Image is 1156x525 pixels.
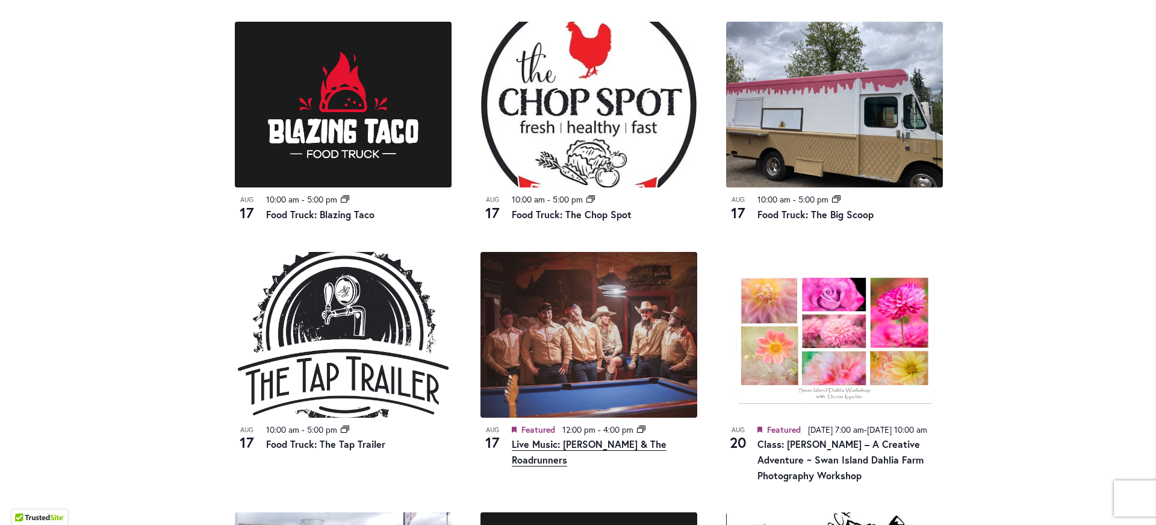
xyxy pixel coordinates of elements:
span: Aug [480,195,505,205]
a: Class: [PERSON_NAME] – A Creative Adventure ~ Swan Island Dahlia Farm Photography Workshop [757,438,924,482]
a: Live Music: [PERSON_NAME] & The Roadrunners [512,438,667,467]
time: 10:00 am [266,193,299,205]
a: Food Truck: Blazing Taco [266,208,374,221]
span: Aug [726,425,750,435]
time: 10:00 am [757,193,791,205]
span: Featured [767,424,801,435]
time: 10:00 am [266,424,299,435]
time: 12:00 pm [562,424,595,435]
img: Class: Denise Ippolito [726,252,943,418]
time: 5:00 pm [307,193,337,205]
span: 17 [235,432,259,453]
iframe: Launch Accessibility Center [9,482,43,516]
span: [DATE] 7:00 am [808,424,864,435]
span: - [302,424,305,435]
a: Food Truck: The Tap Trailer [266,438,385,450]
img: Blazing Taco Food Truck [235,22,452,187]
em: Featured [512,423,517,437]
span: - [302,193,305,205]
span: Aug [235,195,259,205]
div: - [757,423,943,437]
span: Featured [521,424,555,435]
span: Aug [235,425,259,435]
span: - [793,193,796,205]
span: [DATE] 10:00 am [867,424,927,435]
img: Food Truck: The Tap Trailer [235,252,452,418]
span: 17 [235,203,259,223]
span: 20 [726,432,750,453]
a: Food Truck: The Chop Spot [512,208,632,221]
span: 17 [726,203,750,223]
span: - [547,193,550,205]
time: 4:00 pm [603,424,633,435]
span: - [598,424,601,435]
img: THE CHOP SPOT PDX – Food Truck [480,22,697,187]
span: Aug [480,425,505,435]
img: Live Music: Olivia Harms and the Roadrunners [480,252,697,418]
time: 5:00 pm [553,193,583,205]
span: 17 [480,432,505,453]
em: Featured [757,423,762,437]
time: 5:00 pm [307,424,337,435]
span: Aug [726,195,750,205]
time: 5:00 pm [798,193,828,205]
a: Food Truck: The Big Scoop [757,208,874,221]
span: 17 [480,203,505,223]
time: 10:00 am [512,193,545,205]
img: Food Truck: The Big Scoop [726,22,943,187]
